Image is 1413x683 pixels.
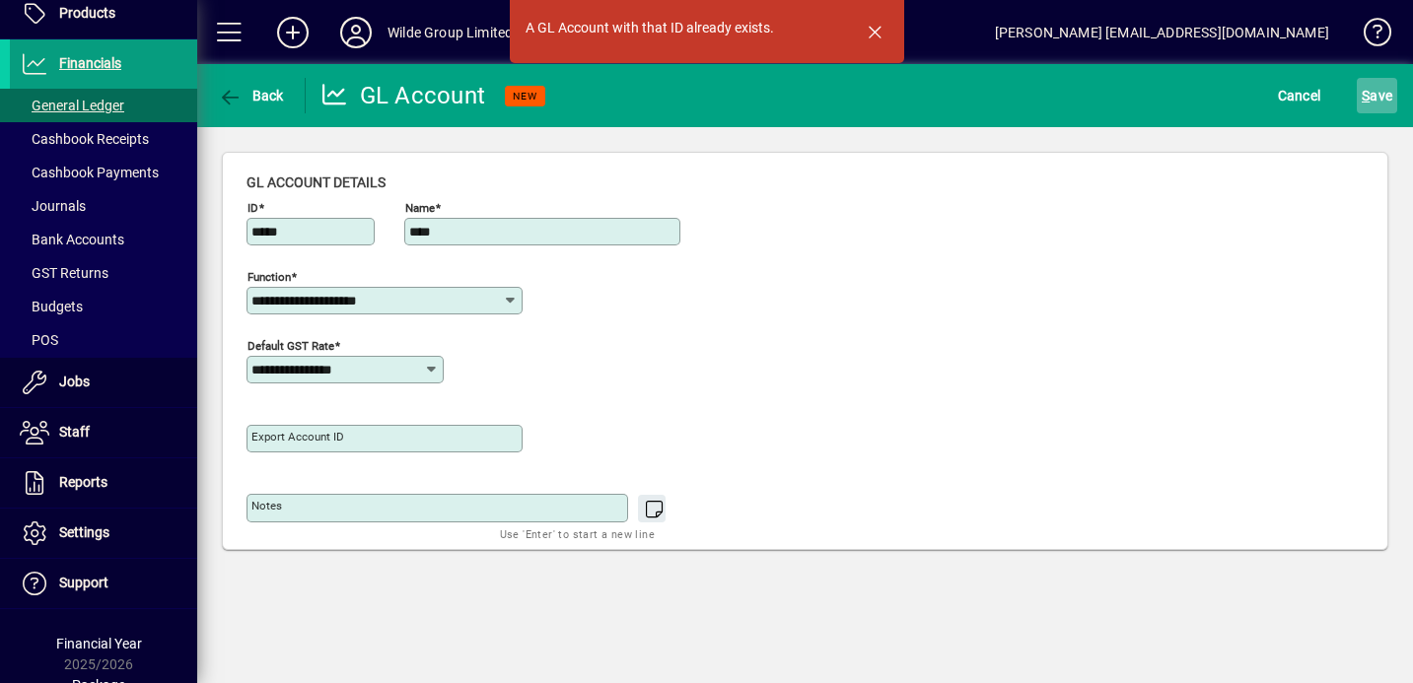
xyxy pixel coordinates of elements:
[10,122,197,156] a: Cashbook Receipts
[320,80,486,111] div: GL Account
[59,424,90,440] span: Staff
[59,5,115,21] span: Products
[10,323,197,357] a: POS
[10,290,197,323] a: Budgets
[1273,78,1326,113] button: Cancel
[20,131,149,147] span: Cashbook Receipts
[261,15,324,50] button: Add
[20,299,83,314] span: Budgets
[20,265,108,281] span: GST Returns
[251,499,282,512] mat-label: Notes
[1362,80,1392,111] span: ave
[10,559,197,608] a: Support
[513,90,537,102] span: NEW
[500,522,655,545] mat-hint: Use 'Enter' to start a new line
[59,575,108,590] span: Support
[1349,4,1388,68] a: Knowledge Base
[59,55,121,71] span: Financials
[218,88,284,103] span: Back
[10,256,197,290] a: GST Returns
[10,408,197,457] a: Staff
[10,358,197,407] a: Jobs
[20,98,124,113] span: General Ledger
[20,198,86,214] span: Journals
[10,509,197,558] a: Settings
[20,332,58,348] span: POS
[247,270,291,284] mat-label: Function
[197,78,306,113] app-page-header-button: Back
[1278,80,1321,111] span: Cancel
[324,15,388,50] button: Profile
[1362,88,1370,103] span: S
[213,78,289,113] button: Back
[20,165,159,180] span: Cashbook Payments
[10,223,197,256] a: Bank Accounts
[388,17,641,48] div: Wilde Group Limited T/A Riccarton Signs
[995,17,1329,48] div: [PERSON_NAME] [EMAIL_ADDRESS][DOMAIN_NAME]
[247,201,258,215] mat-label: ID
[59,474,107,490] span: Reports
[56,636,142,651] span: Financial Year
[10,458,197,508] a: Reports
[10,89,197,122] a: General Ledger
[251,430,344,444] mat-label: Export account ID
[247,174,386,190] span: GL account details
[405,201,435,215] mat-label: Name
[247,339,334,353] mat-label: Default GST rate
[10,189,197,223] a: Journals
[1357,78,1397,113] button: Save
[10,156,197,189] a: Cashbook Payments
[20,232,124,247] span: Bank Accounts
[59,374,90,389] span: Jobs
[59,524,109,540] span: Settings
